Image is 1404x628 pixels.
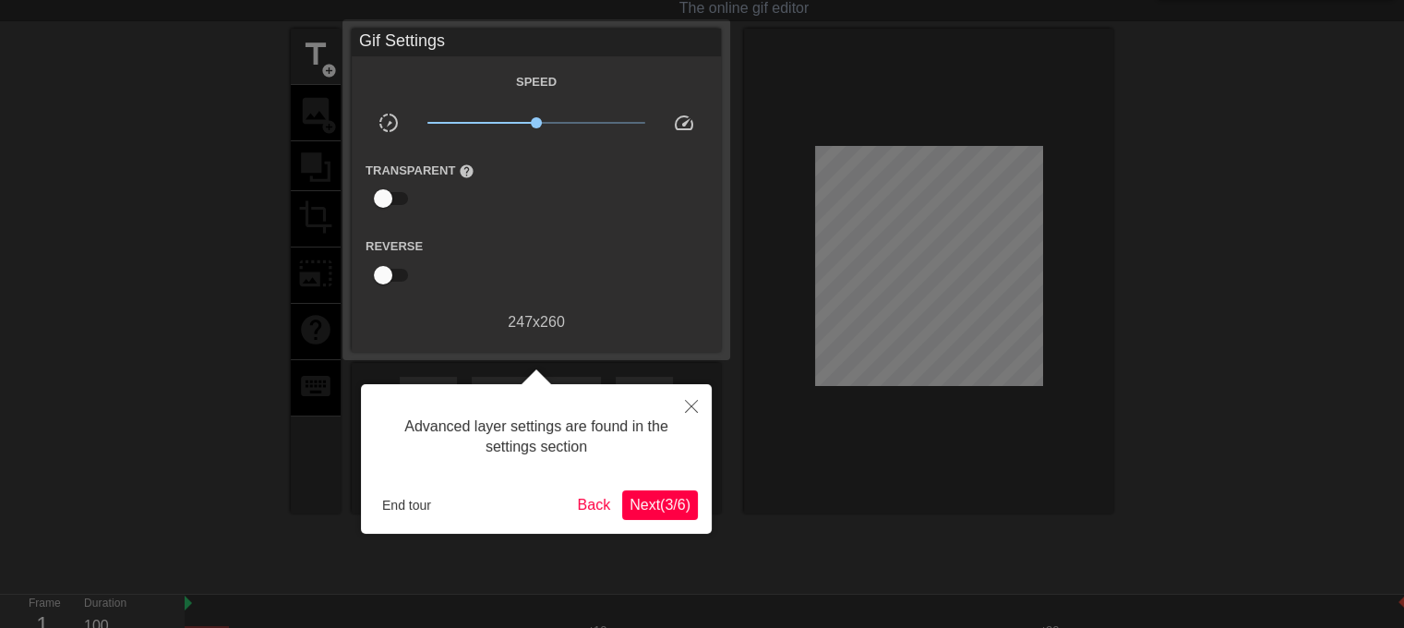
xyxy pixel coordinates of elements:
[622,490,698,520] button: Next
[630,497,690,513] span: Next ( 3 / 6 )
[375,491,438,519] button: End tour
[375,398,698,477] div: Advanced layer settings are found in the settings section
[671,384,712,427] button: Close
[570,490,618,520] button: Back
